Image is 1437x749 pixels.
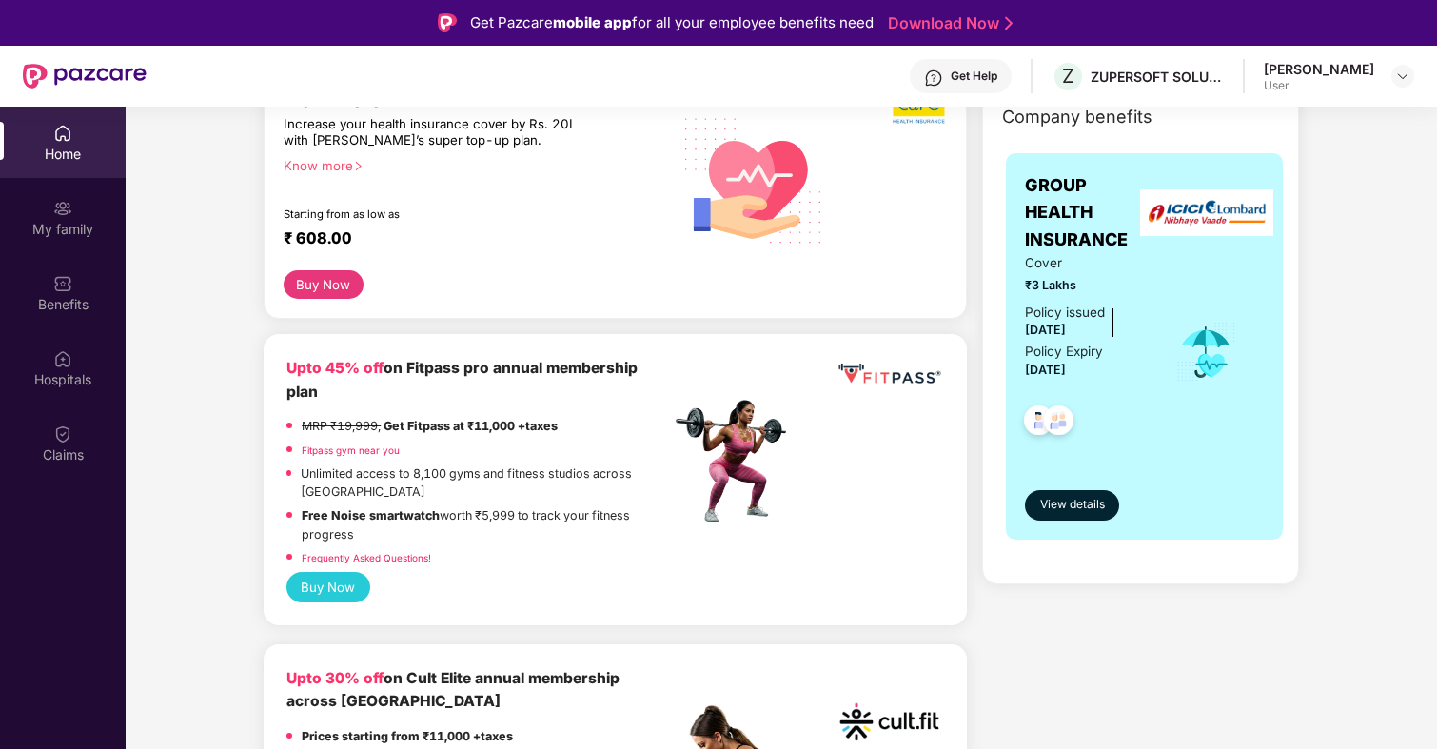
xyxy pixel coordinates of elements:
[302,419,381,433] del: MRP ₹19,999,
[286,359,384,377] b: Upto 45% off
[284,158,659,171] div: Know more
[1025,490,1119,521] button: View details
[284,270,364,299] button: Buy Now
[1025,323,1066,337] span: [DATE]
[302,506,670,543] p: worth ₹5,999 to track your fitness progress
[1025,253,1150,273] span: Cover
[1002,104,1152,130] span: Company benefits
[553,13,632,31] strong: mobile app
[53,424,72,443] img: svg+xml;base64,PHN2ZyBpZD0iQ2xhaW0iIHhtbG5zPSJodHRwOi8vd3d3LnczLm9yZy8yMDAwL3N2ZyIgd2lkdGg9IjIwIi...
[1062,65,1074,88] span: Z
[1005,13,1013,33] img: Stroke
[286,572,370,602] button: Buy Now
[23,64,147,89] img: New Pazcare Logo
[284,116,588,149] div: Increase your health insurance cover by Rs. 20L with [PERSON_NAME]’s super top-up plan.
[353,161,364,171] span: right
[53,199,72,218] img: svg+xml;base64,PHN2ZyB3aWR0aD0iMjAiIGhlaWdodD0iMjAiIHZpZXdCb3g9IjAgMCAyMCAyMCIgZmlsbD0ibm9uZSIgeG...
[284,207,590,221] div: Starting from as low as
[1264,78,1374,93] div: User
[1091,68,1224,86] div: ZUPERSOFT SOLUTIONS PRIVATE LIMITED
[1175,321,1237,384] img: icon
[284,228,652,251] div: ₹ 608.00
[302,552,431,563] a: Frequently Asked Questions!
[286,669,384,687] b: Upto 30% off
[53,124,72,143] img: svg+xml;base64,PHN2ZyBpZD0iSG9tZSIgeG1sbnM9Imh0dHA6Ly93d3cudzMub3JnLzIwMDAvc3ZnIiB3aWR0aD0iMjAiIG...
[302,444,400,456] a: Fitpass gym near you
[53,274,72,293] img: svg+xml;base64,PHN2ZyBpZD0iQmVuZWZpdHMiIHhtbG5zPSJodHRwOi8vd3d3LnczLm9yZy8yMDAwL3N2ZyIgd2lkdGg9Ij...
[470,11,874,34] div: Get Pazcare for all your employee benefits need
[671,95,837,264] img: svg+xml;base64,PHN2ZyB4bWxucz0iaHR0cDovL3d3dy53My5vcmcvMjAwMC9zdmciIHhtbG5zOnhsaW5rPSJodHRwOi8vd3...
[1140,189,1273,236] img: insurerLogo
[302,508,440,522] strong: Free Noise smartwatch
[302,729,513,743] strong: Prices starting from ₹11,000 +taxes
[1025,172,1150,253] span: GROUP HEALTH INSURANCE
[835,357,944,391] img: fppp.png
[286,669,620,710] b: on Cult Elite annual membership across [GEOGRAPHIC_DATA]
[888,13,1007,33] a: Download Now
[924,69,943,88] img: svg+xml;base64,PHN2ZyBpZD0iSGVscC0zMngzMiIgeG1sbnM9Imh0dHA6Ly93d3cudzMub3JnLzIwMDAvc3ZnIiB3aWR0aD...
[1025,303,1105,323] div: Policy issued
[286,359,638,400] b: on Fitpass pro annual membership plan
[951,69,997,84] div: Get Help
[1264,60,1374,78] div: [PERSON_NAME]
[1035,400,1082,446] img: svg+xml;base64,PHN2ZyB4bWxucz0iaHR0cDovL3d3dy53My5vcmcvMjAwMC9zdmciIHdpZHRoPSI0OC45NDMiIGhlaWdodD...
[1040,496,1105,514] span: View details
[438,13,457,32] img: Logo
[1025,342,1103,362] div: Policy Expiry
[301,464,670,502] p: Unlimited access to 8,100 gyms and fitness studios across [GEOGRAPHIC_DATA]
[1025,363,1066,377] span: [DATE]
[1015,400,1062,446] img: svg+xml;base64,PHN2ZyB4bWxucz0iaHR0cDovL3d3dy53My5vcmcvMjAwMC9zdmciIHdpZHRoPSI0OC45NDMiIGhlaWdodD...
[53,349,72,368] img: svg+xml;base64,PHN2ZyBpZD0iSG9zcGl0YWxzIiB4bWxucz0iaHR0cDovL3d3dy53My5vcmcvMjAwMC9zdmciIHdpZHRoPS...
[670,395,803,528] img: fpp.png
[1025,276,1150,295] span: ₹3 Lakhs
[1395,69,1410,84] img: svg+xml;base64,PHN2ZyBpZD0iRHJvcGRvd24tMzJ4MzIiIHhtbG5zPSJodHRwOi8vd3d3LnczLm9yZy8yMDAwL3N2ZyIgd2...
[384,419,558,433] strong: Get Fitpass at ₹11,000 +taxes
